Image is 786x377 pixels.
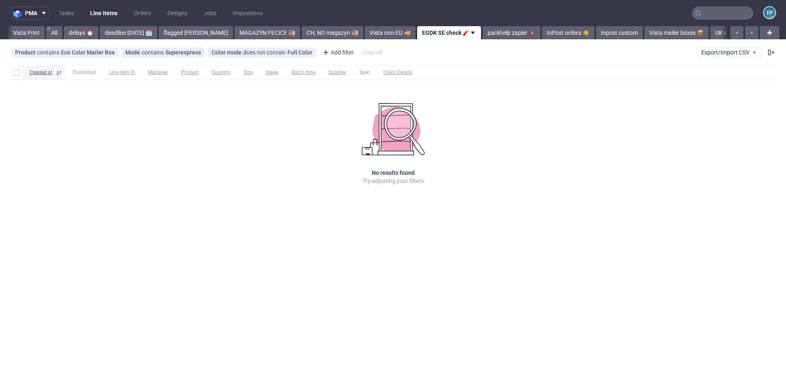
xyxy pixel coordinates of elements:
[109,69,135,76] span: Line item ID
[360,47,384,58] div: Clear all
[129,7,156,20] a: Orders
[235,26,300,39] a: MAGAZYN PECICE 🏭
[29,69,52,76] span: Created at
[212,69,230,76] span: Quantity
[764,7,775,18] figcaption: EP
[383,69,412,76] span: Client Details
[243,49,287,56] span: does not contain
[372,169,415,177] h3: No results found
[37,49,61,56] span: contains
[163,7,192,20] a: Designs
[25,10,37,16] span: pma
[291,69,315,76] span: Batch date
[181,69,199,76] span: Product
[64,26,98,39] a: delays ⏰
[302,26,363,39] a: CH, NO magazyn 🏭
[319,46,355,59] div: Add filter
[212,49,243,56] span: Color mode
[15,49,37,56] span: Product
[8,26,45,39] a: Vista Print
[125,49,142,56] span: Mode
[142,49,165,56] span: contains
[165,49,201,56] div: Superexpress
[266,69,278,76] span: Stage
[159,26,233,39] a: flagged [PERSON_NAME]
[701,49,758,56] span: Export/Import CSV
[46,26,62,39] a: All
[72,69,96,76] span: Thumbnail
[244,69,253,76] span: Size
[483,26,540,39] a: packhelp zapier 🧯
[710,26,759,39] a: UK strip bug 👹
[85,7,122,20] a: Line Items
[328,69,346,76] span: Supplier
[148,69,168,76] span: Manager
[10,7,51,20] button: pma
[698,47,761,57] button: Export/Import CSV
[644,26,709,39] a: Vista mailer boxes 📦
[417,26,481,39] a: EGDK SE check 🧨
[596,26,643,39] a: Inpost custom
[100,26,157,39] a: deadline [DATE] 🗓️
[199,7,221,20] a: Jobs
[228,7,268,20] a: Impositions
[14,9,25,18] img: logo
[542,26,594,39] a: InPost orders ☀️
[359,69,370,76] span: Spec
[61,49,115,56] div: Eco Color Mailer Box
[287,49,312,56] div: Full Color
[54,7,79,20] a: Tasks
[363,177,424,185] p: Try adjusting your filters
[365,26,416,39] a: Vista non-EU 🚚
